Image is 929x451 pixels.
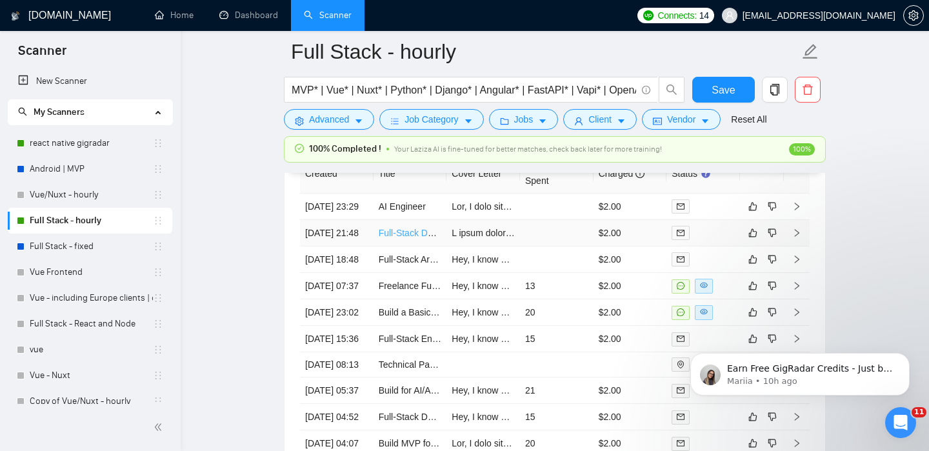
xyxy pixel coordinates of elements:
span: holder [153,215,163,226]
td: Build a Basic HIPAA-Compliant Patient Portal [374,299,447,326]
th: Status [666,154,740,194]
button: idcardVendorcaret-down [642,109,721,130]
a: New Scanner [18,68,162,94]
a: Android | MVP [30,156,153,182]
li: Full Stack - fixed [8,234,172,259]
td: Full-Stack Engineer (AWS + Healthcare SaaS) [374,326,447,352]
button: dislike [764,305,780,320]
span: message [677,282,684,290]
button: Save [692,77,755,103]
td: [DATE] 23:02 [300,299,374,326]
a: Build a Basic HIPAA-Compliant Patient Portal [379,307,560,317]
span: Save [712,82,735,98]
li: react native gigradar [8,130,172,156]
span: bars [390,116,399,126]
span: right [792,412,801,421]
span: holder [153,293,163,303]
td: 21 [520,377,594,404]
button: folderJobscaret-down [489,109,559,130]
li: Vue/Nuxt - hourly [8,182,172,208]
a: AI Engineer [379,201,426,212]
span: mail [677,439,684,447]
button: like [745,225,761,241]
span: 14 [699,8,709,23]
button: copy [762,77,788,103]
span: folder [500,116,509,126]
span: like [748,201,757,212]
span: edit [802,43,819,60]
span: mail [677,203,684,210]
a: Reset All [731,112,766,126]
span: 11 [912,407,926,417]
img: logo [11,6,20,26]
td: $2.00 [594,273,667,299]
span: Advanced [309,112,349,126]
td: [DATE] 18:48 [300,246,374,273]
td: $2.00 [594,194,667,220]
span: holder [153,319,163,329]
span: right [792,308,801,317]
button: userClientcaret-down [563,109,637,130]
th: Cover Letter [446,154,520,194]
span: like [748,281,757,291]
button: delete [795,77,821,103]
span: mail [677,229,684,237]
span: Vendor [667,112,695,126]
span: Your Laziza AI is fine-tuned for better matches, check back later for more training! [394,145,662,154]
span: Scanner [8,41,77,68]
a: Full-Stack Developer for Crew Scheduling SaaS (React/Next.js + Node.js + PDF Automation) [379,412,750,422]
li: vue [8,337,172,363]
td: 15 [520,404,594,430]
span: search [18,107,27,116]
span: caret-down [701,116,710,126]
span: eye [700,281,708,289]
td: Full-Stack Developer Needed for Compliance Notification Web App [374,220,447,246]
button: like [745,252,761,267]
td: [DATE] 08:13 [300,352,374,377]
span: info-circle [642,86,650,94]
td: Technical Partner Needed: Finalize & Scale AI Music Workflow App [374,352,447,377]
span: holder [153,138,163,148]
span: eye [700,308,708,316]
button: search [659,77,684,103]
a: Full-Stack Developer Needed for Compliance Notification Web App [379,228,646,238]
input: Search Freelance Jobs... [292,82,636,98]
button: like [745,278,761,294]
span: user [574,116,583,126]
span: check-circle [295,144,304,153]
span: double-left [154,421,166,434]
span: idcard [653,116,662,126]
button: like [745,409,761,425]
button: like [745,199,761,214]
button: dislike [764,278,780,294]
a: Full Stack - fixed [30,234,153,259]
li: Vue - Nuxt [8,363,172,388]
a: Build MVP for AI Dental Management System: Smart Scheduler + Insurance Verification + Charting Tool [379,438,793,448]
span: copy [763,84,787,95]
span: holder [153,396,163,406]
td: 15 [520,326,594,352]
button: dislike [764,199,780,214]
span: 100% [789,143,815,155]
span: right [792,202,801,211]
td: [DATE] 15:36 [300,326,374,352]
span: mail [677,413,684,421]
td: Full-Stack Developer for Crew Scheduling SaaS (React/Next.js + Node.js + PDF Automation) [374,404,447,430]
span: holder [153,345,163,355]
button: dislike [764,252,780,267]
a: Full Stack - hourly [30,208,153,234]
td: Build for AI/Analytics Platform [374,377,447,404]
button: setting [903,5,924,26]
td: Full-Stack Architect/Developer for AI-Powered Web MVP [374,246,447,273]
span: like [748,412,757,422]
span: Client [588,112,612,126]
a: Build for AI/Analytics Platform [379,385,497,396]
span: mail [677,256,684,263]
span: holder [153,267,163,277]
span: like [748,438,757,448]
td: 13 [520,273,594,299]
span: user [725,11,734,20]
th: Created [300,154,374,194]
td: 20 [520,299,594,326]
